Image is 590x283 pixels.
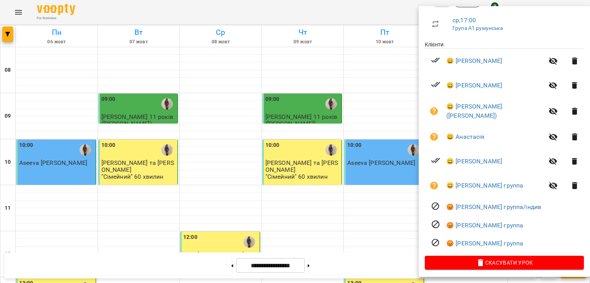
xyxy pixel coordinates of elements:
button: Скасувати Урок [425,256,584,270]
svg: Візит сплачено [431,80,440,89]
span: Скасувати Урок [431,258,578,267]
a: ср , 17:00 [452,16,476,24]
ul: Клієнти [425,41,584,256]
button: Візит ще не сплачено. Додати оплату? [425,176,443,195]
a: 😡 [PERSON_NAME] группа [446,239,523,248]
button: Візит ще не сплачено. Додати оплату? [425,102,443,120]
a: 😡 [PERSON_NAME] группа [446,221,523,230]
svg: Візит сплачено [431,56,440,65]
a: 😀 [PERSON_NAME] ([PERSON_NAME]) [446,102,544,120]
a: 😀 [PERSON_NAME] [446,81,502,90]
button: Візит ще не сплачено. Додати оплату? [425,128,443,146]
a: 😡 [PERSON_NAME] группа/індив [446,202,541,212]
a: 😀 [PERSON_NAME] [446,157,502,166]
svg: Візит скасовано [431,202,440,211]
a: 😀 [PERSON_NAME] группа [446,181,523,190]
a: 😀 Анастасія [446,132,485,141]
svg: Візит сплачено [431,156,440,165]
svg: Візит скасовано [431,220,440,229]
a: Група А1 румунська [452,25,503,31]
a: 😀 [PERSON_NAME] [446,56,502,66]
svg: Візит скасовано [431,238,440,247]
